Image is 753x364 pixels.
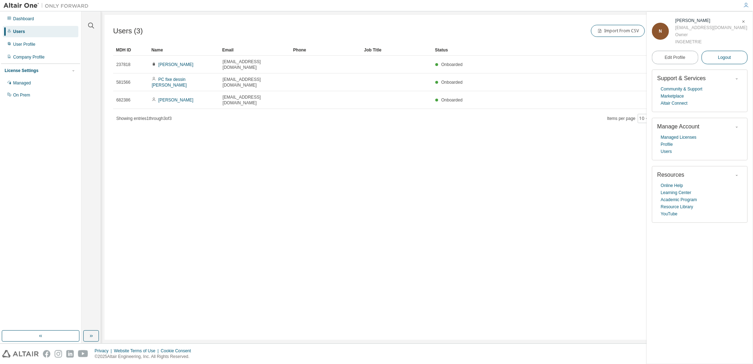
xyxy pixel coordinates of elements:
a: Learning Center [661,189,691,196]
span: 237818 [116,62,130,67]
div: User Profile [13,42,35,47]
div: Company Profile [13,54,45,60]
a: Online Help [661,182,683,189]
div: Website Terms of Use [114,348,161,354]
span: [EMAIL_ADDRESS][DOMAIN_NAME] [223,59,287,70]
span: Items per page [607,114,651,123]
span: Onboarded [441,80,463,85]
div: Users [13,29,25,34]
span: Manage Account [657,123,699,129]
div: Dashboard [13,16,34,22]
a: Academic Program [661,196,697,203]
div: Name [151,44,217,56]
div: [EMAIL_ADDRESS][DOMAIN_NAME] [675,24,747,31]
span: Onboarded [441,98,463,103]
a: [PERSON_NAME] [158,98,194,103]
a: Altair Connect [661,100,687,107]
div: Email [222,44,288,56]
img: facebook.svg [43,350,50,358]
a: Edit Profile [652,51,698,64]
div: Cookie Consent [161,348,195,354]
span: Showing entries 1 through 3 of 3 [116,116,172,121]
span: Onboarded [441,62,463,67]
span: Edit Profile [665,55,685,60]
a: [PERSON_NAME] [158,62,194,67]
button: Logout [702,51,748,64]
div: Job Title [364,44,429,56]
img: altair_logo.svg [2,350,39,358]
a: YouTube [661,210,677,217]
div: Privacy [95,348,114,354]
span: [EMAIL_ADDRESS][DOMAIN_NAME] [223,77,287,88]
span: Users (3) [113,27,143,35]
button: Import From CSV [591,25,645,37]
a: Managed Licenses [661,134,697,141]
span: Logout [718,54,731,61]
div: Phone [293,44,358,56]
div: On Prem [13,92,30,98]
img: youtube.svg [78,350,88,358]
a: Resource Library [661,203,693,210]
span: Resources [657,172,684,178]
span: 682386 [116,97,130,103]
a: Marketplace [661,93,684,100]
span: 581566 [116,79,130,85]
img: Altair One [4,2,92,9]
span: N [659,29,662,34]
a: Community & Support [661,86,702,93]
img: instagram.svg [55,350,62,358]
a: Profile [661,141,673,148]
div: Status [435,44,704,56]
a: Users [661,148,672,155]
div: Owner [675,31,747,38]
div: MDH ID [116,44,146,56]
img: linkedin.svg [66,350,74,358]
div: INGEMETRIE [675,38,747,45]
a: PC fixe dessin [PERSON_NAME] [152,77,187,88]
div: Nicolas VIREY [675,17,747,24]
p: © 2025 Altair Engineering, Inc. All Rights Reserved. [95,354,195,360]
span: Support & Services [657,75,706,81]
div: License Settings [5,68,38,73]
span: [EMAIL_ADDRESS][DOMAIN_NAME] [223,94,287,106]
button: 10 [640,116,649,121]
div: Managed [13,80,31,86]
